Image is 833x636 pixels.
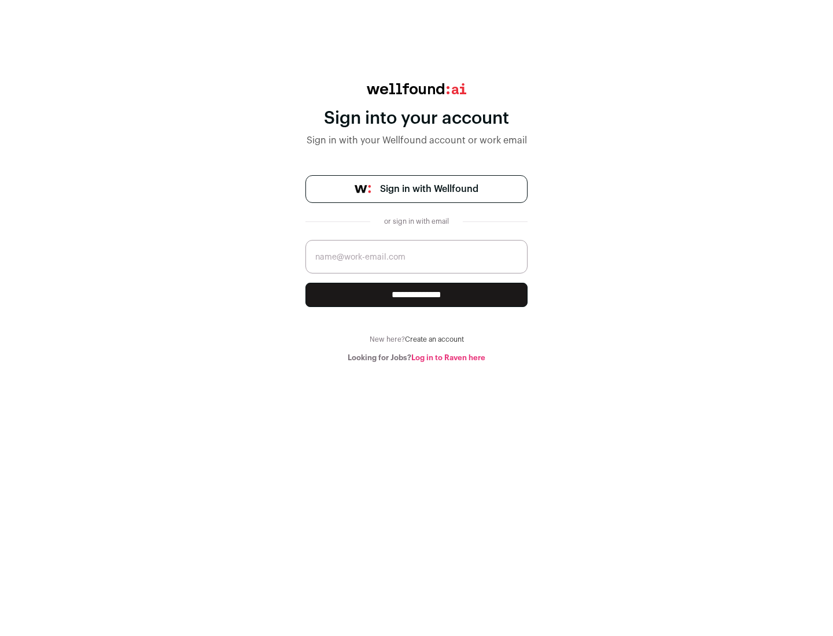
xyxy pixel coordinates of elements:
[305,240,528,273] input: name@work-email.com
[305,108,528,129] div: Sign into your account
[367,83,466,94] img: wellfound:ai
[379,217,454,226] div: or sign in with email
[405,336,464,343] a: Create an account
[411,354,485,361] a: Log in to Raven here
[305,335,528,344] div: New here?
[305,134,528,147] div: Sign in with your Wellfound account or work email
[355,185,371,193] img: wellfound-symbol-flush-black-fb3c872781a75f747ccb3a119075da62bfe97bd399995f84a933054e44a575c4.png
[380,182,478,196] span: Sign in with Wellfound
[305,175,528,203] a: Sign in with Wellfound
[305,353,528,363] div: Looking for Jobs?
